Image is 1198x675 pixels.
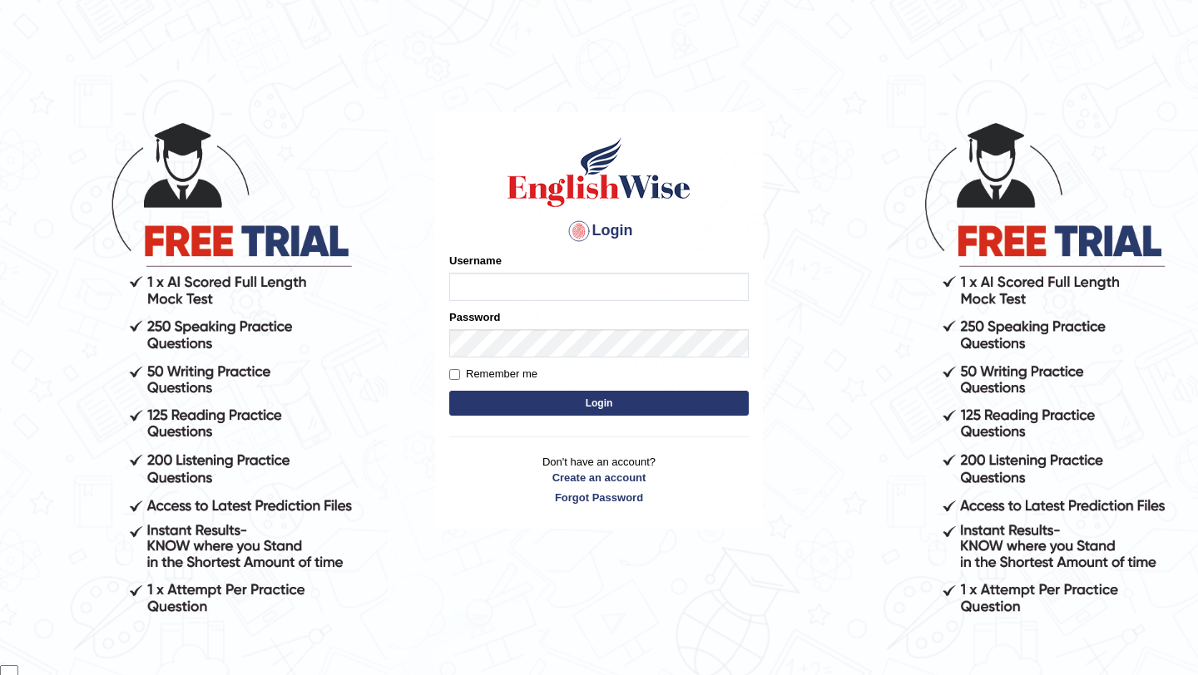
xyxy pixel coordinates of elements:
[449,366,537,382] label: Remember me
[449,309,500,325] label: Password
[449,369,460,380] input: Remember me
[449,391,749,416] button: Login
[449,490,749,505] a: Forgot Password
[449,470,749,485] a: Create an account
[449,218,749,244] h4: Login
[449,454,749,505] p: Don't have an account?
[449,253,502,269] label: Username
[504,135,694,209] img: Logo of English Wise sign in for intelligent practice with AI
